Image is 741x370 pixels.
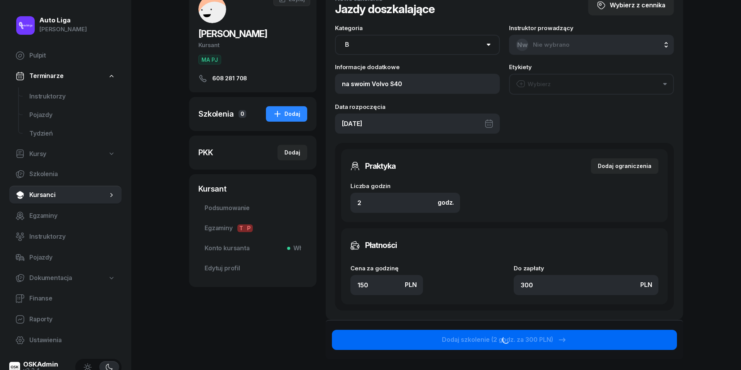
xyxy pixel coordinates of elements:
[365,239,397,251] h3: Płatności
[29,71,63,81] span: Terminarze
[335,2,435,16] h1: Jazdy doszkalające
[365,160,396,172] h3: Praktyka
[198,55,221,64] button: MA PJ
[29,92,115,102] span: Instruktorzy
[598,161,651,171] div: Dodaj ograniczenia
[198,183,307,194] div: Kursant
[9,207,122,225] a: Egzaminy
[198,147,213,158] div: PKK
[198,109,234,119] div: Szkolenia
[198,239,307,258] a: Konto kursantaWł
[29,169,115,179] span: Szkolenia
[39,17,87,24] div: Auto Liga
[29,253,115,263] span: Pojazdy
[29,273,72,283] span: Dokumentacja
[23,124,122,143] a: Tydzień
[29,335,115,345] span: Ustawienia
[277,145,307,160] button: Dodaj
[284,148,300,157] div: Dodaj
[29,149,46,159] span: Kursy
[23,87,122,106] a: Instruktorzy
[9,67,122,85] a: Terminarze
[273,109,300,119] div: Dodaj
[39,24,87,34] div: [PERSON_NAME]
[9,269,122,287] a: Dokumentacja
[205,263,301,273] span: Edytuj profil
[9,145,122,163] a: Kursy
[23,106,122,124] a: Pojazdy
[9,310,122,329] a: Raporty
[212,74,247,83] span: 608 281 708
[509,35,674,55] button: NwNie wybrano
[29,314,115,324] span: Raporty
[597,0,665,10] div: Wybierz z cennika
[516,79,551,89] div: Wybierz
[29,110,115,120] span: Pojazdy
[29,190,108,200] span: Kursanci
[335,74,500,94] input: Dodaj notatkę...
[205,223,301,233] span: Egzaminy
[591,158,658,174] button: Dodaj ograniczenia
[29,294,115,304] span: Finanse
[205,243,301,253] span: Konto kursanta
[239,110,246,118] span: 0
[290,243,301,253] span: Wł
[29,232,115,242] span: Instruktorzy
[9,46,122,65] a: Pulpit
[198,40,307,50] div: Kursant
[23,361,58,368] div: OSKAdmin
[29,129,115,139] span: Tydzień
[266,106,307,122] button: Dodaj
[29,51,115,61] span: Pulpit
[198,74,307,83] a: 608 281 708
[245,224,253,232] span: P
[9,227,122,246] a: Instruktorzy
[198,219,307,238] a: EgzaminyTP
[350,193,460,213] input: 0
[205,203,301,213] span: Podsumowanie
[9,331,122,350] a: Ustawienia
[517,42,528,48] span: Nw
[533,41,570,48] span: Nie wybrano
[509,74,674,95] button: Wybierz
[198,259,307,278] a: Edytuj profil
[237,224,245,232] span: T
[514,275,658,295] input: 0
[9,248,122,267] a: Pojazdy
[198,199,307,217] a: Podsumowanie
[9,165,122,183] a: Szkolenia
[198,28,267,39] span: [PERSON_NAME]
[9,289,122,308] a: Finanse
[29,211,115,221] span: Egzaminy
[9,186,122,204] a: Kursanci
[350,275,423,295] input: 0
